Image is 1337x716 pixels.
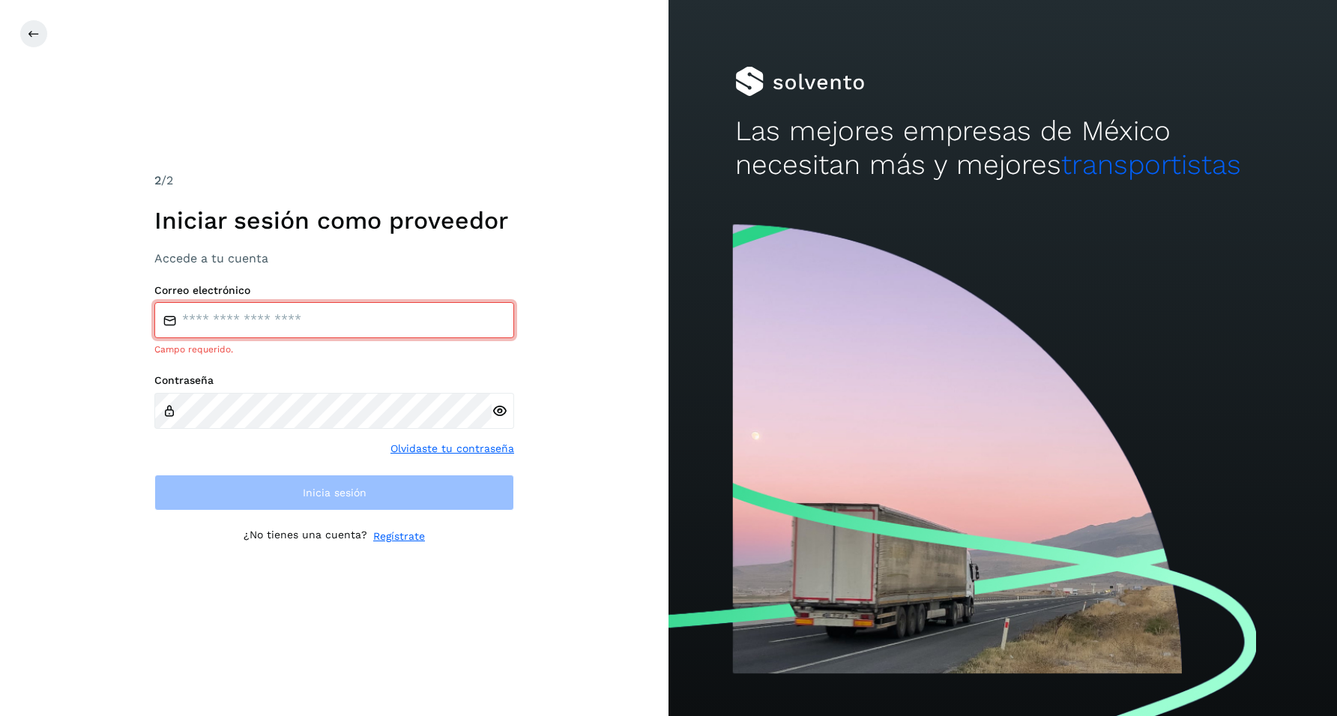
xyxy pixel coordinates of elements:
a: Olvidaste tu contraseña [390,441,514,457]
div: /2 [154,172,514,190]
label: Contraseña [154,374,514,387]
a: Regístrate [373,529,425,544]
span: transportistas [1061,148,1241,181]
span: Inicia sesión [303,487,366,498]
span: 2 [154,173,161,187]
div: Campo requerido. [154,343,514,356]
label: Correo electrónico [154,284,514,297]
h2: Las mejores empresas de México necesitan más y mejores [735,115,1270,181]
button: Inicia sesión [154,475,514,511]
p: ¿No tienes una cuenta? [244,529,367,544]
h3: Accede a tu cuenta [154,251,514,265]
h1: Iniciar sesión como proveedor [154,206,514,235]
